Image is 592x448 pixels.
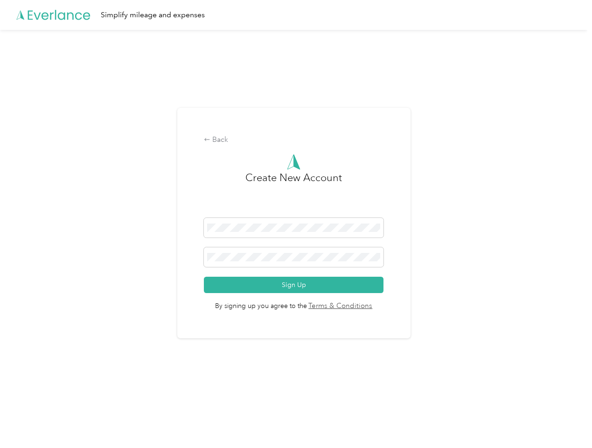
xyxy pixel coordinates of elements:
[204,134,383,146] div: Back
[204,277,383,293] button: Sign Up
[307,301,373,312] a: Terms & Conditions
[204,293,383,312] span: By signing up you agree to the
[101,9,205,21] div: Simplify mileage and expenses
[245,170,342,218] h3: Create New Account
